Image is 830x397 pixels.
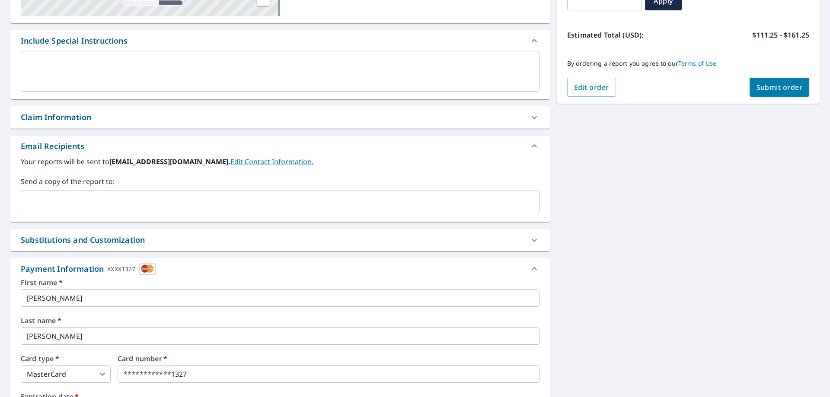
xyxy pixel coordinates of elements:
[750,78,810,97] button: Submit order
[10,258,550,279] div: Payment InformationXXXX1327cardImage
[21,35,128,47] div: Include Special Instructions
[21,111,91,123] div: Claim Information
[752,30,809,40] p: $111.25 - $161.25
[10,106,550,128] div: Claim Information
[574,83,609,92] span: Edit order
[21,263,156,275] div: Payment Information
[567,30,688,40] p: Estimated Total (USD):
[21,176,539,187] label: Send a copy of the report to:
[21,317,539,324] label: Last name
[567,78,616,97] button: Edit order
[107,263,135,275] div: XXXX1327
[21,355,111,362] label: Card type
[109,157,230,166] b: [EMAIL_ADDRESS][DOMAIN_NAME].
[757,83,803,92] span: Submit order
[21,234,145,246] div: Substitutions and Customization
[21,279,539,286] label: First name
[21,156,539,167] label: Your reports will be sent to
[230,157,313,166] a: EditContactInfo
[21,140,84,152] div: Email Recipients
[10,229,550,251] div: Substitutions and Customization
[567,60,809,67] p: By ordering a report you agree to our
[10,30,550,51] div: Include Special Instructions
[21,365,111,383] div: MasterCard
[10,136,550,156] div: Email Recipients
[139,263,156,275] img: cardImage
[118,355,539,362] label: Card number
[678,59,717,67] a: Terms of Use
